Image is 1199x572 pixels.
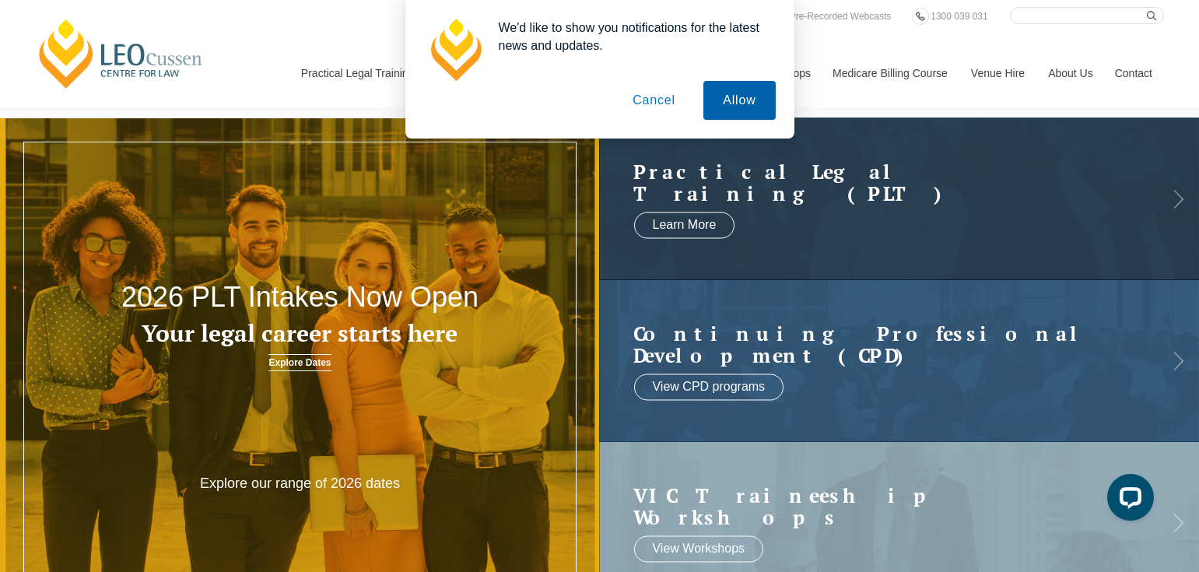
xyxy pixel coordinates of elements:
a: Learn More [634,212,735,239]
a: View Workshops [634,536,764,563]
a: VIC Traineeship Workshops [634,486,1134,528]
h3: Your legal career starts here [120,321,480,346]
a: Practical LegalTraining (PLT) [634,162,1134,205]
p: Explore our range of 2026 dates [180,475,419,493]
h2: Practical Legal Training (PLT) [634,162,1134,205]
div: We'd like to show you notifications for the latest news and updates. [486,19,776,54]
button: Cancel [613,81,695,120]
a: View CPD programs [634,374,784,401]
a: Continuing ProfessionalDevelopment (CPD) [634,324,1134,367]
h2: 2026 PLT Intakes Now Open [120,282,480,313]
button: Allow [703,81,775,120]
h2: Continuing Professional Development (CPD) [634,324,1134,367]
a: Explore Dates [268,354,331,371]
img: notification icon [424,19,486,81]
iframe: LiveChat chat widget [1095,468,1160,533]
